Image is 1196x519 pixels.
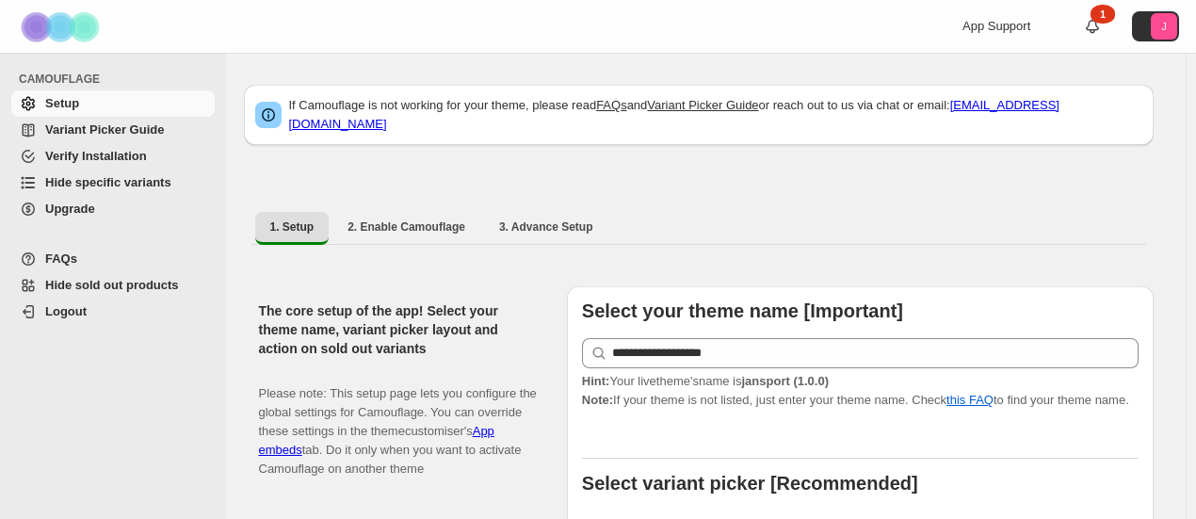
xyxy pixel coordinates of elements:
a: Upgrade [11,196,215,222]
div: 1 [1091,5,1115,24]
b: Select variant picker [Recommended] [582,473,918,494]
p: Please note: This setup page lets you configure the global settings for Camouflage. You can overr... [259,365,537,478]
a: this FAQ [946,393,994,407]
img: Camouflage [15,1,109,53]
a: Logout [11,299,215,325]
p: If your theme is not listed, just enter your theme name. Check to find your theme name. [582,372,1139,410]
b: Select your theme name [Important] [582,300,903,321]
span: 1. Setup [270,219,315,235]
span: Hide sold out products [45,278,179,292]
span: Hide specific variants [45,175,171,189]
span: Avatar with initials J [1151,13,1177,40]
span: Your live theme's name is [582,374,829,388]
span: Upgrade [45,202,95,216]
span: 2. Enable Camouflage [347,219,465,235]
span: 3. Advance Setup [499,219,593,235]
a: Variant Picker Guide [11,117,215,143]
a: FAQs [596,98,627,112]
span: App Support [962,19,1030,33]
span: CAMOUFLAGE [19,72,217,87]
a: Variant Picker Guide [647,98,758,112]
strong: Hint: [582,374,610,388]
a: Hide sold out products [11,272,215,299]
a: Hide specific variants [11,170,215,196]
a: Verify Installation [11,143,215,170]
text: J [1161,21,1167,32]
span: Verify Installation [45,149,147,163]
span: Logout [45,304,87,318]
button: Avatar with initials J [1132,11,1179,41]
a: 1 [1083,17,1102,36]
strong: jansport (1.0.0) [741,374,829,388]
a: Setup [11,90,215,117]
span: Variant Picker Guide [45,122,164,137]
a: FAQs [11,246,215,272]
span: FAQs [45,251,77,266]
h2: The core setup of the app! Select your theme name, variant picker layout and action on sold out v... [259,301,537,358]
span: Setup [45,96,79,110]
p: If Camouflage is not working for your theme, please read and or reach out to us via chat or email: [289,96,1142,134]
strong: Note: [582,393,613,407]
